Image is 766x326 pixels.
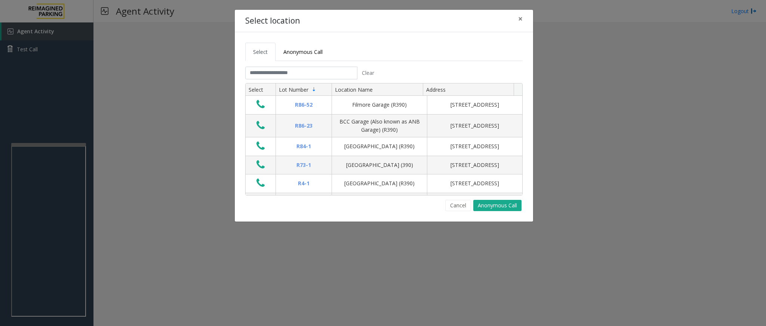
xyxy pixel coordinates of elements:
[253,48,268,55] span: Select
[280,101,327,109] div: R86-52
[246,83,522,195] div: Data table
[311,86,317,92] span: Sortable
[336,142,422,150] div: [GEOGRAPHIC_DATA] (R390)
[335,86,373,93] span: Location Name
[426,86,446,93] span: Address
[336,101,422,109] div: Filmore Garage (R390)
[280,179,327,188] div: R4-1
[336,161,422,169] div: [GEOGRAPHIC_DATA] (390)
[357,67,378,79] button: Clear
[283,48,323,55] span: Anonymous Call
[245,15,300,27] h4: Select location
[280,142,327,150] div: R84-1
[432,122,518,130] div: [STREET_ADDRESS]
[336,179,422,188] div: [GEOGRAPHIC_DATA] (R390)
[280,161,327,169] div: R73-1
[473,200,522,211] button: Anonymous Call
[279,86,308,93] span: Lot Number
[245,43,523,61] ul: Tabs
[336,118,422,134] div: BCC Garage (Also known as ANB Garage) (R390)
[513,10,528,28] button: Close
[432,101,518,109] div: [STREET_ADDRESS]
[432,142,518,150] div: [STREET_ADDRESS]
[280,122,327,130] div: R86-23
[432,179,518,188] div: [STREET_ADDRESS]
[246,83,276,96] th: Select
[518,13,523,24] span: ×
[445,200,471,211] button: Cancel
[432,161,518,169] div: [STREET_ADDRESS]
